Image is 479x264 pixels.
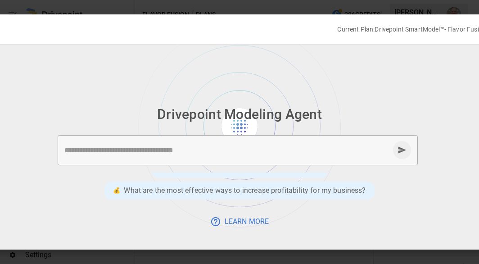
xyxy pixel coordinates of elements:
[104,182,374,200] div: 💰What are the most effective ways to increase profitability for my business?
[204,214,276,230] button: Learn More
[225,216,269,227] p: Learn More
[113,185,120,196] div: 💰
[138,45,341,228] img: Background
[124,185,366,196] p: What are the most effective ways to increase profitability for my business?
[157,104,322,124] p: Drivepoint Modeling Agent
